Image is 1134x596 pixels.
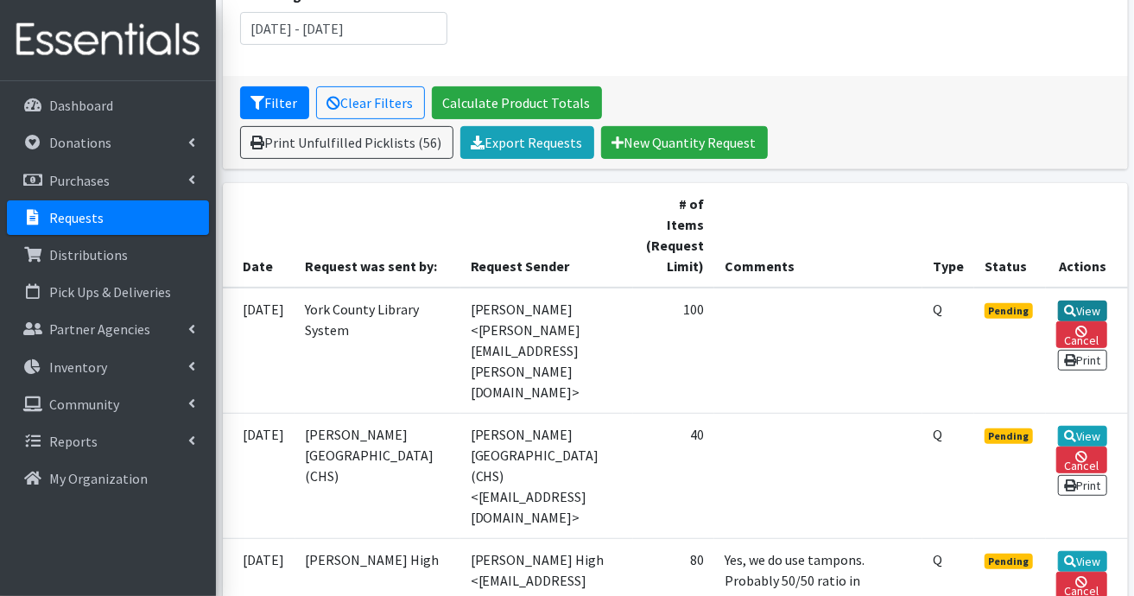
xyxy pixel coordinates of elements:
[49,320,150,338] p: Partner Agencies
[49,209,104,226] p: Requests
[223,183,295,288] th: Date
[1058,350,1107,371] a: Print
[223,413,295,538] td: [DATE]
[714,183,922,288] th: Comments
[49,97,113,114] p: Dashboard
[1058,551,1107,572] a: View
[1058,301,1107,321] a: View
[985,303,1034,319] span: Pending
[633,288,714,414] td: 100
[7,163,209,198] a: Purchases
[295,183,460,288] th: Request was sent by:
[460,288,634,414] td: [PERSON_NAME] <[PERSON_NAME][EMAIL_ADDRESS][PERSON_NAME][DOMAIN_NAME]>
[7,125,209,160] a: Donations
[933,551,942,568] abbr: Quantity
[1058,426,1107,447] a: View
[49,358,107,376] p: Inventory
[7,200,209,235] a: Requests
[7,387,209,422] a: Community
[316,86,425,119] a: Clear Filters
[460,183,634,288] th: Request Sender
[985,428,1034,444] span: Pending
[7,238,209,272] a: Distributions
[223,288,295,414] td: [DATE]
[240,12,448,45] input: January 1, 2011 - December 31, 2011
[7,461,209,496] a: My Organization
[974,183,1047,288] th: Status
[295,288,460,414] td: York County Library System
[633,183,714,288] th: # of Items (Request Limit)
[240,86,309,119] button: Filter
[49,396,119,413] p: Community
[1056,447,1106,473] a: Cancel
[7,275,209,309] a: Pick Ups & Deliveries
[7,312,209,346] a: Partner Agencies
[49,433,98,450] p: Reports
[7,424,209,459] a: Reports
[295,413,460,538] td: [PERSON_NAME][GEOGRAPHIC_DATA] (CHS)
[7,88,209,123] a: Dashboard
[49,172,110,189] p: Purchases
[1056,321,1106,348] a: Cancel
[460,126,594,159] a: Export Requests
[49,246,128,263] p: Distributions
[633,413,714,538] td: 40
[49,283,171,301] p: Pick Ups & Deliveries
[49,134,111,151] p: Donations
[933,301,942,318] abbr: Quantity
[7,350,209,384] a: Inventory
[1046,183,1127,288] th: Actions
[240,126,453,159] a: Print Unfulfilled Picklists (56)
[49,470,148,487] p: My Organization
[432,86,602,119] a: Calculate Product Totals
[601,126,768,159] a: New Quantity Request
[7,11,209,69] img: HumanEssentials
[1058,475,1107,496] a: Print
[922,183,974,288] th: Type
[933,426,942,443] abbr: Quantity
[985,554,1034,569] span: Pending
[460,413,634,538] td: [PERSON_NAME][GEOGRAPHIC_DATA] (CHS) <[EMAIL_ADDRESS][DOMAIN_NAME]>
